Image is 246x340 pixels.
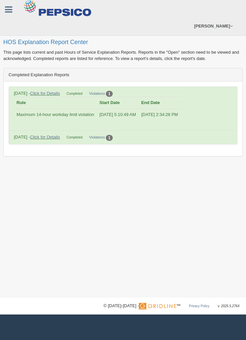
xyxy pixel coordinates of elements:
td: Maximum 14-hour workday limit violation [14,109,97,120]
a: Violations [89,135,105,139]
div: [DATE] 2:34:28 PM [141,112,178,118]
td: [DATE] 5:10:49 AM [97,109,139,120]
div: [DATE] - [11,134,63,140]
div: 1 [106,135,113,141]
th: Rule [14,97,97,109]
th: End Date [139,97,181,109]
a: Privacy Policy [189,304,209,308]
a: Violations [89,91,105,95]
div: © [DATE]-[DATE] - ™ [103,303,239,310]
span: Completed [66,92,82,95]
span: v. 2025.5.2764 [218,304,239,308]
div: Completed Explanation Reports [4,68,242,82]
a: [PERSON_NAME] [191,17,236,35]
div: [DATE] - [11,90,63,96]
th: Start Date [97,97,139,109]
a: Click for Details [30,91,60,96]
span: Completed [66,136,82,139]
div: 1 [106,91,113,97]
a: Click for Details [30,135,60,140]
img: Gridline [139,303,176,310]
